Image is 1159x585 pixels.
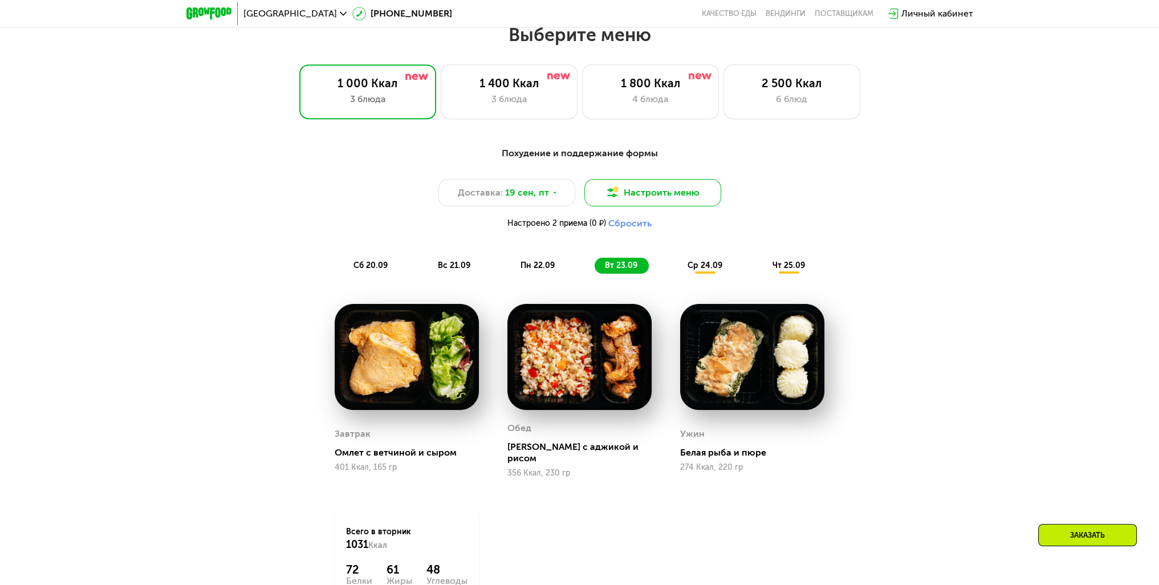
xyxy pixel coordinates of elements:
[242,147,917,161] div: Похудение и поддержание формы
[594,92,707,106] div: 4 блюда
[608,218,652,229] button: Сбросить
[453,76,566,90] div: 1 400 Ккал
[346,538,368,551] span: 1031
[507,469,652,478] div: 356 Ккал, 230 гр
[438,261,470,270] span: вс 21.09
[766,9,806,18] a: Вендинги
[735,92,848,106] div: 6 блюд
[520,261,555,270] span: пн 22.09
[36,23,1123,46] h2: Выберите меню
[368,541,387,550] span: Ккал
[311,92,424,106] div: 3 блюда
[352,7,452,21] a: [PHONE_NUMBER]
[735,76,848,90] div: 2 500 Ккал
[353,261,388,270] span: сб 20.09
[772,261,805,270] span: чт 25.09
[605,261,637,270] span: вт 23.09
[688,261,722,270] span: ср 24.09
[901,7,973,21] div: Личный кабинет
[702,9,757,18] a: Качество еды
[458,186,503,200] span: Доставка:
[815,9,873,18] div: поставщикам
[505,186,549,200] span: 19 сен, пт
[594,76,707,90] div: 1 800 Ккал
[335,463,479,472] div: 401 Ккал, 165 гр
[507,441,661,464] div: [PERSON_NAME] с аджикой и рисом
[507,220,606,227] span: Настроено 2 приема (0 ₽)
[680,425,705,442] div: Ужин
[507,420,531,437] div: Обед
[346,526,467,551] div: Всего в вторник
[1038,524,1137,546] div: Заказать
[584,179,721,206] button: Настроить меню
[243,9,337,18] span: [GEOGRAPHIC_DATA]
[680,463,824,472] div: 274 Ккал, 220 гр
[680,447,833,458] div: Белая рыба и пюре
[453,92,566,106] div: 3 блюда
[311,76,424,90] div: 1 000 Ккал
[387,563,412,576] div: 61
[335,425,371,442] div: Завтрак
[426,563,467,576] div: 48
[346,563,372,576] div: 72
[335,447,488,458] div: Омлет с ветчиной и сыром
